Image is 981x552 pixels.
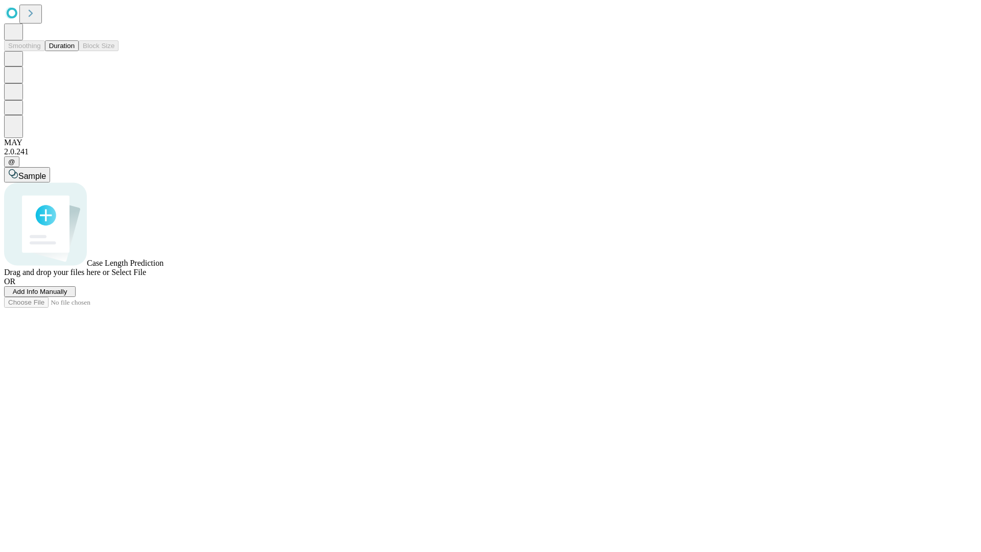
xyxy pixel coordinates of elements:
[4,268,109,277] span: Drag and drop your files here or
[8,158,15,166] span: @
[79,40,119,51] button: Block Size
[18,172,46,180] span: Sample
[4,156,19,167] button: @
[4,167,50,182] button: Sample
[111,268,146,277] span: Select File
[87,259,163,267] span: Case Length Prediction
[4,147,977,156] div: 2.0.241
[4,277,15,286] span: OR
[13,288,67,295] span: Add Info Manually
[4,40,45,51] button: Smoothing
[4,286,76,297] button: Add Info Manually
[4,138,977,147] div: MAY
[45,40,79,51] button: Duration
